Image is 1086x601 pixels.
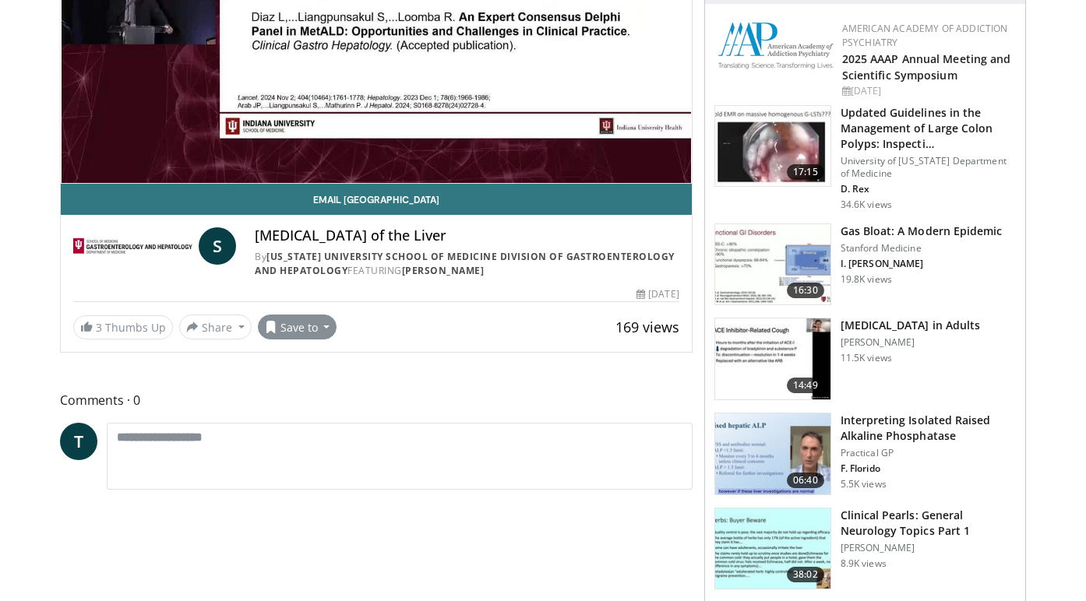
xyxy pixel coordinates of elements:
[842,51,1011,83] a: 2025 AAAP Annual Meeting and Scientific Symposium
[841,258,1003,270] p: I. [PERSON_NAME]
[715,224,830,305] img: 480ec31d-e3c1-475b-8289-0a0659db689a.150x105_q85_crop-smart_upscale.jpg
[841,273,892,286] p: 19.8K views
[714,105,1016,211] a: 17:15 Updated Guidelines in the Management of Large Colon Polyps: Inspecti… University of [US_STA...
[787,567,824,582] span: 38:02
[61,184,692,215] a: Email [GEOGRAPHIC_DATA]
[718,22,834,69] img: f7c290de-70ae-47e0-9ae1-04035161c232.png.150x105_q85_autocrop_double_scale_upscale_version-0.2.png
[841,478,887,490] p: 5.5K views
[841,223,1003,239] h3: Gas Bloat: A Modern Epidemic
[402,264,485,277] a: [PERSON_NAME]
[714,223,1016,306] a: 16:30 Gas Bloat: A Modern Epidemic Stanford Medicine I. [PERSON_NAME] 19.8K views
[60,390,693,410] span: Comments 0
[636,287,679,301] div: [DATE]
[841,199,892,211] p: 34.6K views
[841,105,1016,152] h3: Updated Guidelines in the Management of Large Colon Polyps: Inspecti…
[841,155,1016,180] p: University of [US_STATE] Department of Medicine
[787,283,824,298] span: 16:30
[714,318,1016,400] a: 14:49 [MEDICAL_DATA] in Adults [PERSON_NAME] 11.5K views
[841,183,1016,195] p: D. Rex
[615,318,679,336] span: 169 views
[841,336,980,349] p: [PERSON_NAME]
[841,352,892,364] p: 11.5K views
[841,508,1016,539] h3: Clinical Pearls: General Neurology Topics Part 1
[258,315,337,339] button: Save to
[255,227,679,244] h4: [MEDICAL_DATA] of the Liver
[841,242,1003,255] p: Stanford Medicine
[715,106,830,187] img: dfcfcb0d-b871-4e1a-9f0c-9f64970f7dd8.150x105_q85_crop-smart_upscale.jpg
[199,227,236,265] a: S
[841,447,1016,459] p: Practical GP
[841,413,1016,444] h3: Interpreting Isolated Raised Alkaline Phosphatase
[787,473,824,488] span: 06:40
[255,250,675,277] a: [US_STATE] University School of Medicine Division of Gastroenterology and Hepatology
[714,508,1016,590] a: 38:02 Clinical Pearls: General Neurology Topics Part 1 [PERSON_NAME] 8.9K views
[60,423,97,460] a: T
[715,318,830,399] img: 11950cd4-d248-4755-8b98-ec337be04c84.150x105_q85_crop-smart_upscale.jpg
[179,315,252,339] button: Share
[714,413,1016,495] a: 06:40 Interpreting Isolated Raised Alkaline Phosphatase Practical GP F. Florido 5.5K views
[787,378,824,393] span: 14:49
[715,508,830,589] img: 91ec4e47-6cc3-4d45-a77d-be3eb23d61cb.150x105_q85_crop-smart_upscale.jpg
[841,557,887,570] p: 8.9K views
[842,84,1013,98] div: [DATE]
[96,320,102,335] span: 3
[73,315,173,339] a: 3 Thumbs Up
[787,164,824,180] span: 17:15
[255,250,679,278] div: By FEATURING
[73,227,192,265] img: Indiana University School of Medicine Division of Gastroenterology and Hepatology
[715,413,830,494] img: 6a4ee52d-0f16-480d-a1b4-8187386ea2ed.150x105_q85_crop-smart_upscale.jpg
[841,462,1016,475] p: F. Florido
[842,22,1008,49] a: American Academy of Addiction Psychiatry
[841,318,980,333] h3: [MEDICAL_DATA] in Adults
[841,542,1016,554] p: [PERSON_NAME]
